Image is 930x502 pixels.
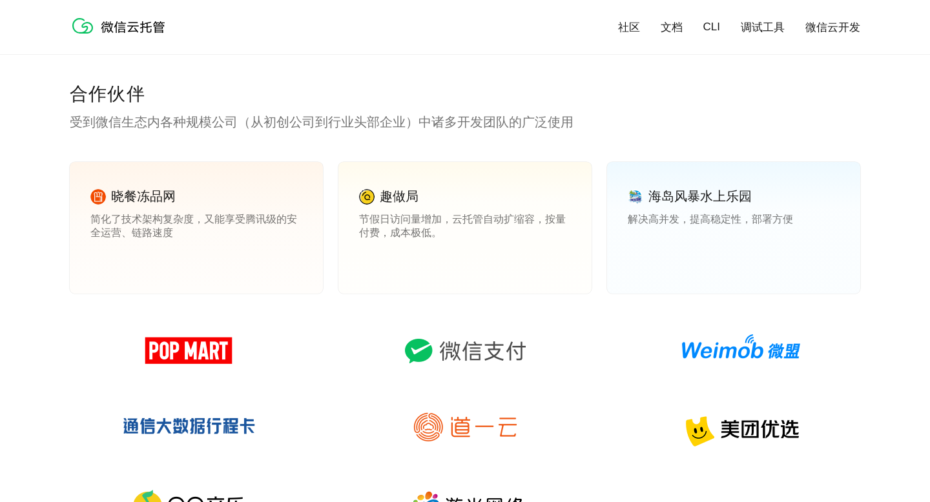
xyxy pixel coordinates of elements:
[618,20,640,35] a: 社区
[90,213,302,239] p: 简化了技术架构复杂度，又能享受腾讯级的安全运营、链路速度
[628,213,840,239] p: 解决高并发，提高稳定性，部署方便
[380,188,418,205] p: 趣做局
[661,20,683,35] a: 文档
[359,213,571,239] p: 节假日访问量增加，云托管自动扩缩容，按量付费，成本极低。
[70,13,173,39] img: 微信云托管
[741,20,785,35] a: 调试工具
[70,82,860,108] p: 合作伙伴
[70,113,860,131] p: 受到微信生态内各种规模公司（从初创公司到行业头部企业）中诸多开发团队的广泛使用
[648,188,752,205] p: 海岛风暴水上乐园
[805,20,860,35] a: 微信云开发
[703,21,720,34] a: CLI
[70,30,173,41] a: 微信云托管
[111,188,176,205] p: 晓餐冻品网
